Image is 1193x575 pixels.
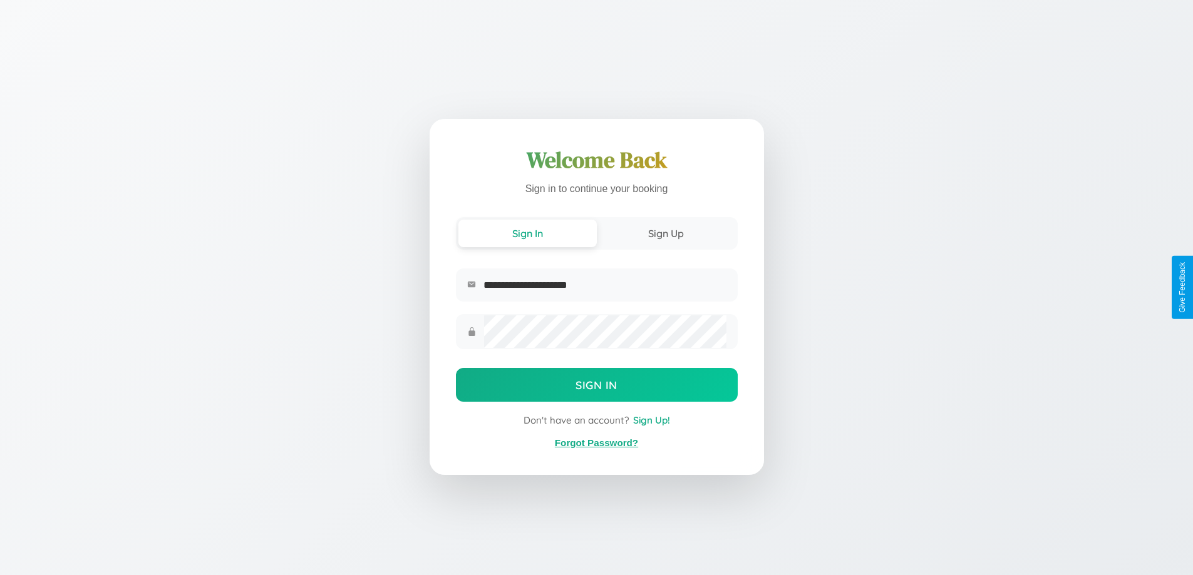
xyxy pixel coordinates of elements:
h1: Welcome Back [456,145,738,175]
button: Sign Up [597,220,735,247]
button: Sign In [456,368,738,402]
div: Don't have an account? [456,414,738,426]
a: Forgot Password? [555,437,638,448]
div: Give Feedback [1178,262,1187,313]
span: Sign Up! [633,414,670,426]
button: Sign In [458,220,597,247]
p: Sign in to continue your booking [456,180,738,198]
